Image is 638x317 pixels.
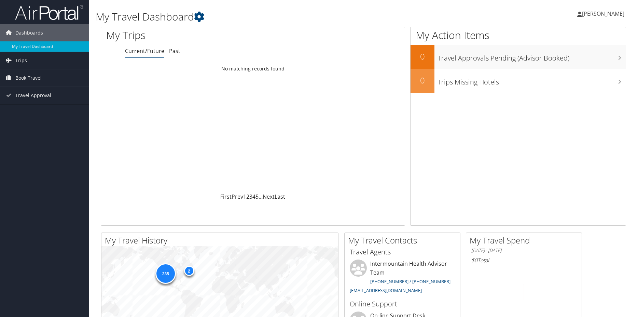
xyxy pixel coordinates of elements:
[255,193,259,200] a: 5
[101,63,405,75] td: No matching records found
[411,75,434,86] h2: 0
[348,235,460,246] h2: My Travel Contacts
[582,10,624,17] span: [PERSON_NAME]
[438,74,626,87] h3: Trips Missing Hotels
[411,69,626,93] a: 0Trips Missing Hotels
[169,47,180,55] a: Past
[438,50,626,63] h3: Travel Approvals Pending (Advisor Booked)
[220,193,232,200] a: First
[411,45,626,69] a: 0Travel Approvals Pending (Advisor Booked)
[105,235,338,246] h2: My Travel History
[259,193,263,200] span: …
[346,260,458,296] li: Intermountain Health Advisor Team
[96,10,453,24] h1: My Travel Dashboard
[106,28,273,42] h1: My Trips
[243,193,246,200] a: 1
[275,193,285,200] a: Last
[350,299,455,309] h3: Online Support
[411,51,434,62] h2: 0
[155,263,176,284] div: 235
[263,193,275,200] a: Next
[249,193,252,200] a: 3
[125,47,164,55] a: Current/Future
[15,4,83,21] img: airportal-logo.png
[15,69,42,87] span: Book Travel
[411,28,626,42] h1: My Action Items
[15,24,43,41] span: Dashboards
[232,193,243,200] a: Prev
[246,193,249,200] a: 2
[577,3,631,24] a: [PERSON_NAME]
[15,87,51,104] span: Travel Approval
[471,256,577,264] h6: Total
[370,278,450,285] a: [PHONE_NUMBER] / [PHONE_NUMBER]
[470,235,582,246] h2: My Travel Spend
[184,266,194,276] div: 2
[350,247,455,257] h3: Travel Agents
[15,52,27,69] span: Trips
[471,247,577,254] h6: [DATE] - [DATE]
[350,287,422,293] a: [EMAIL_ADDRESS][DOMAIN_NAME]
[471,256,477,264] span: $0
[252,193,255,200] a: 4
